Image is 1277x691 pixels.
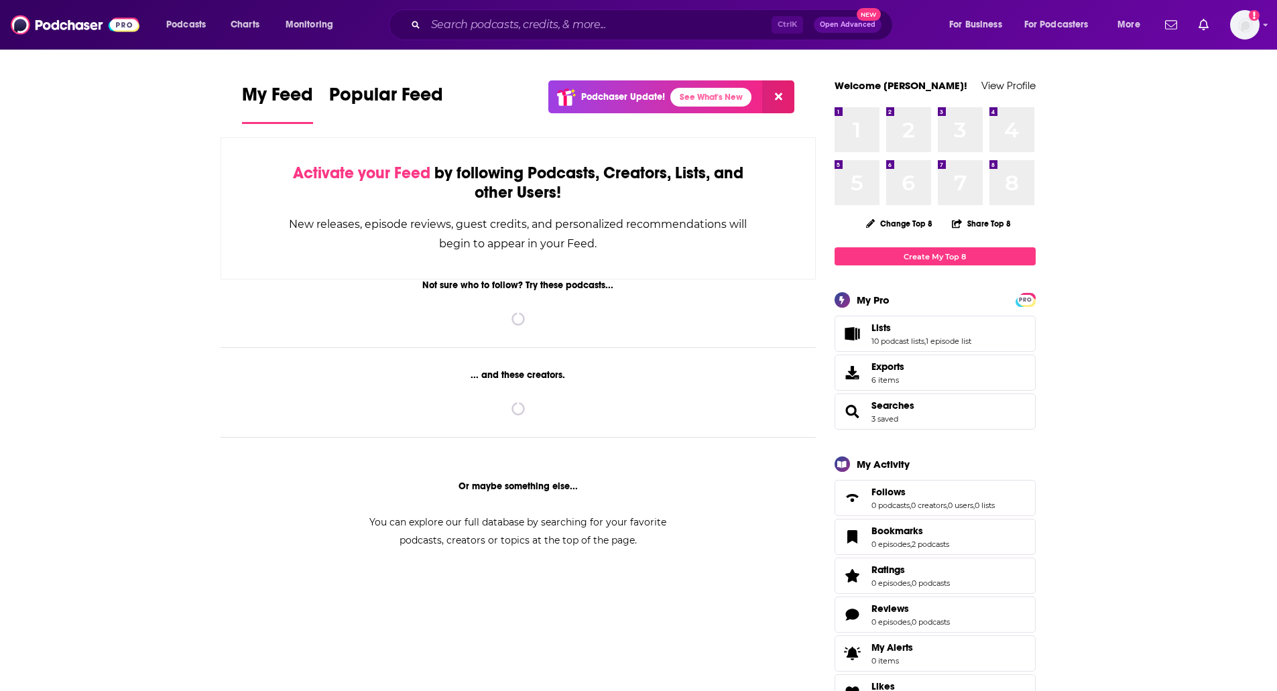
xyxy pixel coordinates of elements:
span: My Alerts [871,641,913,653]
span: Follows [835,480,1036,516]
a: 0 episodes [871,540,910,549]
span: , [910,617,912,627]
div: My Pro [857,294,890,306]
a: Bookmarks [871,525,949,537]
div: Search podcasts, credits, & more... [402,9,906,40]
span: My Feed [242,83,313,114]
a: Lists [839,324,866,343]
span: My Alerts [839,644,866,663]
a: PRO [1018,294,1034,304]
span: New [857,8,881,21]
div: Not sure who to follow? Try these podcasts... [221,279,816,291]
span: More [1117,15,1140,34]
button: open menu [1108,14,1157,36]
span: , [910,540,912,549]
span: , [910,501,911,510]
a: Show notifications dropdown [1193,13,1214,36]
span: , [924,336,926,346]
button: Share Top 8 [951,210,1012,237]
a: Searches [839,402,866,421]
p: Podchaser Update! [581,91,665,103]
a: Ratings [871,564,950,576]
a: 0 creators [911,501,947,510]
div: ... and these creators. [221,369,816,381]
a: 0 podcasts [912,578,950,588]
span: Bookmarks [835,519,1036,555]
div: New releases, episode reviews, guest credits, and personalized recommendations will begin to appe... [288,214,749,253]
a: Charts [222,14,267,36]
a: 10 podcast lists [871,336,924,346]
input: Search podcasts, credits, & more... [426,14,772,36]
span: Exports [839,363,866,382]
span: Exports [871,361,904,373]
span: Logged in as gabrielle.gantz [1230,10,1260,40]
span: Ratings [835,558,1036,594]
span: , [973,501,975,510]
span: Reviews [835,596,1036,633]
button: open menu [940,14,1019,36]
button: Change Top 8 [858,215,941,232]
span: For Podcasters [1024,15,1089,34]
button: open menu [276,14,351,36]
div: My Activity [857,458,910,470]
a: Create My Top 8 [835,247,1036,265]
span: Activate your Feed [293,163,430,183]
a: Ratings [839,566,866,585]
a: 0 episodes [871,617,910,627]
a: 0 episodes [871,578,910,588]
span: Open Advanced [820,21,875,28]
span: PRO [1018,295,1034,305]
span: Lists [835,316,1036,352]
span: 6 items [871,375,904,385]
a: My Alerts [835,635,1036,672]
svg: Add a profile image [1249,10,1260,21]
div: by following Podcasts, Creators, Lists, and other Users! [288,164,749,202]
a: My Feed [242,83,313,124]
a: 3 saved [871,414,898,424]
a: Reviews [839,605,866,624]
button: Show profile menu [1230,10,1260,40]
span: Popular Feed [329,83,443,114]
a: Searches [871,399,914,412]
span: Monitoring [286,15,333,34]
a: 0 podcasts [912,617,950,627]
a: Follows [839,489,866,507]
a: Follows [871,486,995,498]
a: 2 podcasts [912,540,949,549]
img: User Profile [1230,10,1260,40]
div: Or maybe something else... [221,481,816,492]
a: 0 users [948,501,973,510]
span: Ctrl K [772,16,803,34]
a: See What's New [670,88,751,107]
span: For Business [949,15,1002,34]
span: Reviews [871,603,909,615]
a: Bookmarks [839,527,866,546]
a: Show notifications dropdown [1160,13,1182,36]
span: Searches [835,393,1036,430]
span: , [910,578,912,588]
span: , [947,501,948,510]
span: Lists [871,322,891,334]
a: Welcome [PERSON_NAME]! [835,79,967,92]
span: 0 items [871,656,913,666]
a: View Profile [981,79,1036,92]
span: Bookmarks [871,525,923,537]
span: Podcasts [166,15,206,34]
a: 0 podcasts [871,501,910,510]
a: Reviews [871,603,950,615]
a: Exports [835,355,1036,391]
img: Podchaser - Follow, Share and Rate Podcasts [11,12,139,38]
span: Ratings [871,564,905,576]
a: Lists [871,322,971,334]
a: Popular Feed [329,83,443,124]
button: Open AdvancedNew [814,17,881,33]
button: open menu [157,14,223,36]
span: Follows [871,486,906,498]
a: 1 episode list [926,336,971,346]
button: open menu [1016,14,1108,36]
div: You can explore our full database by searching for your favorite podcasts, creators or topics at ... [353,513,683,550]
